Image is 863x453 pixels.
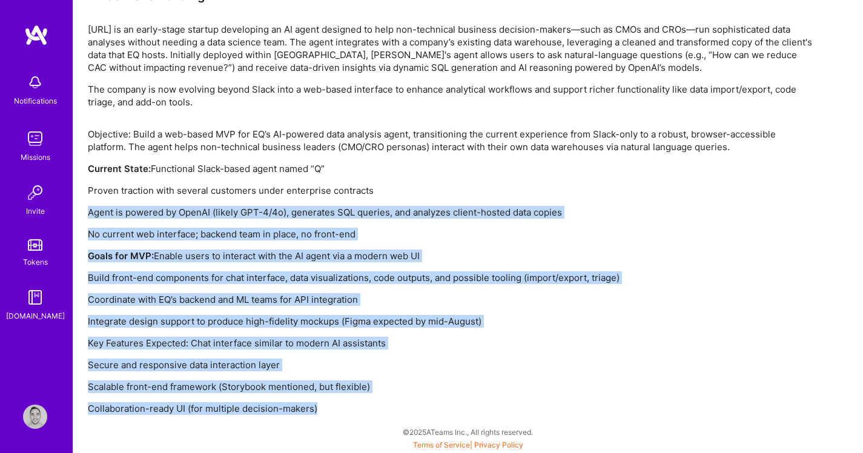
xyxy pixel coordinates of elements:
[23,70,47,94] img: bell
[88,359,815,371] p: Secure and responsive data interaction layer
[413,440,523,449] span: |
[21,151,50,164] div: Missions
[88,250,154,262] strong: Goals for MVP:
[23,285,47,309] img: guide book
[6,309,65,322] div: [DOMAIN_NAME]
[88,23,815,74] p: [URL] is an early-stage startup developing an AI agent designed to help non-technical business de...
[23,405,47,429] img: User Avatar
[88,402,815,415] p: Collaboration-ready UI (for multiple decision-makers)
[88,293,815,306] p: Coordinate with EQ’s backend and ML teams for API integration
[88,271,815,284] p: Build front-end components for chat interface, data visualizations, code outputs, and possible to...
[88,83,815,108] p: The company is now evolving beyond Slack into a web-based interface to enhance analytical workflo...
[88,184,815,197] p: Proven traction with several customers under enterprise contracts
[26,205,45,217] div: Invite
[23,180,47,205] img: Invite
[73,417,863,447] div: © 2025 ATeams Inc., All rights reserved.
[88,162,815,175] p: Functional Slack-based agent named “Q”
[88,250,815,262] p: Enable users to interact with the AI agent via a modern web UI
[474,440,523,449] a: Privacy Policy
[88,128,815,153] p: Objective: Build a web-based MVP for EQ’s AI-powered data analysis agent, transitioning the curre...
[14,94,57,107] div: Notifications
[88,206,815,219] p: Agent is powered by OpenAI (likely GPT-4/4o), generates SQL queries, and analyzes client-hosted d...
[23,127,47,151] img: teamwork
[88,315,815,328] p: Integrate design support to produce high-fidelity mockups (Figma expected by mid-August)
[28,239,42,251] img: tokens
[413,440,470,449] a: Terms of Service
[24,24,48,46] img: logo
[88,380,815,393] p: Scalable front-end framework (Storybook mentioned, but flexible)
[88,163,151,174] strong: Current State:
[20,405,50,429] a: User Avatar
[23,256,48,268] div: Tokens
[88,337,815,349] p: Key Features Expected: Chat interface similar to modern AI assistants
[88,228,815,240] p: No current web interface; backend team in place, no front-end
